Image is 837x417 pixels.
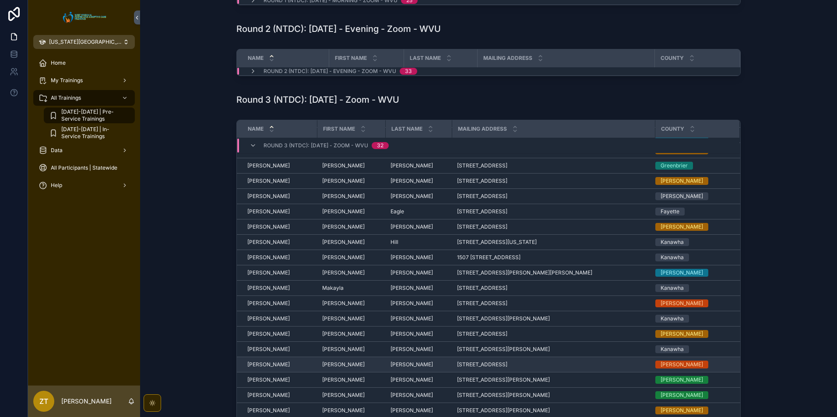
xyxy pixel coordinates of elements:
[457,346,650,353] a: [STREET_ADDRESS][PERSON_NAME]
[322,361,365,368] span: [PERSON_NAME]
[390,239,398,246] span: Hill
[390,392,447,399] a: [PERSON_NAME]
[457,162,650,169] a: [STREET_ADDRESS]
[247,162,290,169] span: [PERSON_NAME]
[457,376,650,383] a: [STREET_ADDRESS][PERSON_NAME]
[457,239,650,246] a: [STREET_ADDRESS][US_STATE]
[457,346,550,353] span: [STREET_ADDRESS][PERSON_NAME]
[247,223,312,230] a: [PERSON_NAME]
[247,208,312,215] a: [PERSON_NAME]
[405,68,412,75] div: 33
[44,125,135,141] a: [DATE]-[DATE] | In-Service Trainings
[483,55,532,62] span: Mailing Address
[247,376,312,383] a: [PERSON_NAME]
[33,160,135,176] a: All Participants | Statewide
[661,376,703,384] div: [PERSON_NAME]
[390,407,433,414] span: [PERSON_NAME]
[247,269,312,276] a: [PERSON_NAME]
[33,35,135,49] button: [US_STATE][GEOGRAPHIC_DATA]
[390,223,447,230] a: [PERSON_NAME]
[390,239,447,246] a: Hill
[247,300,312,307] a: [PERSON_NAME]
[322,315,365,322] span: [PERSON_NAME]
[457,208,507,215] span: [STREET_ADDRESS]
[33,177,135,193] a: Help
[322,315,380,322] a: [PERSON_NAME]
[661,407,703,414] div: [PERSON_NAME]
[247,330,290,337] span: [PERSON_NAME]
[247,177,290,184] span: [PERSON_NAME]
[61,126,126,140] span: [DATE]-[DATE] | In-Service Trainings
[410,55,441,62] span: Last Name
[61,397,112,406] p: [PERSON_NAME]
[322,223,365,230] span: [PERSON_NAME]
[322,162,365,169] span: [PERSON_NAME]
[457,392,650,399] a: [STREET_ADDRESS][PERSON_NAME]
[390,193,433,200] span: [PERSON_NAME]
[457,254,650,261] a: 1507 [STREET_ADDRESS]
[322,346,380,353] a: [PERSON_NAME]
[247,392,290,399] span: [PERSON_NAME]
[457,392,550,399] span: [STREET_ADDRESS][PERSON_NAME]
[661,315,684,323] div: Kanawha
[390,285,433,292] span: [PERSON_NAME]
[247,239,290,246] span: [PERSON_NAME]
[661,192,703,200] div: [PERSON_NAME]
[661,391,703,399] div: [PERSON_NAME]
[51,164,117,171] span: All Participants | Statewide
[661,162,688,170] div: Greenbrier
[661,208,679,215] div: Fayette
[247,315,312,322] a: [PERSON_NAME]
[655,238,729,246] a: Kanawha
[457,223,507,230] span: [STREET_ADDRESS]
[322,269,380,276] a: [PERSON_NAME]
[247,193,290,200] span: [PERSON_NAME]
[322,223,380,230] a: [PERSON_NAME]
[655,299,729,307] a: [PERSON_NAME]
[335,55,367,62] span: First Name
[390,376,447,383] a: [PERSON_NAME]
[61,108,126,122] span: [DATE]-[DATE] | Pre-Service Trainings
[390,177,447,184] a: [PERSON_NAME]
[457,330,650,337] a: [STREET_ADDRESS]
[322,285,344,292] span: Makayla
[51,77,83,84] span: My Trainings
[247,346,312,353] a: [PERSON_NAME]
[655,345,729,353] a: Kanawha
[390,177,433,184] span: [PERSON_NAME]
[322,177,380,184] a: [PERSON_NAME]
[322,407,380,414] a: [PERSON_NAME]
[247,239,312,246] a: [PERSON_NAME]
[322,300,380,307] a: [PERSON_NAME]
[322,177,365,184] span: [PERSON_NAME]
[390,330,447,337] a: [PERSON_NAME]
[655,376,729,384] a: [PERSON_NAME]
[247,223,290,230] span: [PERSON_NAME]
[322,330,380,337] a: [PERSON_NAME]
[33,55,135,71] a: Home
[457,361,507,368] span: [STREET_ADDRESS]
[247,300,290,307] span: [PERSON_NAME]
[655,315,729,323] a: Kanawha
[247,193,312,200] a: [PERSON_NAME]
[236,23,441,35] h1: Round 2 (NTDC): [DATE] - Evening - Zoom - WVU
[322,376,380,383] a: [PERSON_NAME]
[457,376,550,383] span: [STREET_ADDRESS][PERSON_NAME]
[390,315,433,322] span: [PERSON_NAME]
[457,285,650,292] a: [STREET_ADDRESS]
[322,162,380,169] a: [PERSON_NAME]
[457,361,650,368] a: [STREET_ADDRESS]
[247,177,312,184] a: [PERSON_NAME]
[323,125,355,132] span: First Name
[390,208,404,215] span: Eagle
[661,238,684,246] div: Kanawha
[458,125,507,132] span: Mailing Address
[390,300,433,307] span: [PERSON_NAME]
[28,49,140,205] div: scrollable content
[457,269,592,276] span: [STREET_ADDRESS][PERSON_NAME][PERSON_NAME]
[655,284,729,292] a: Kanawha
[457,269,650,276] a: [STREET_ADDRESS][PERSON_NAME][PERSON_NAME]
[457,407,650,414] a: [STREET_ADDRESS][PERSON_NAME]
[33,142,135,158] a: Data
[33,90,135,106] a: All Trainings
